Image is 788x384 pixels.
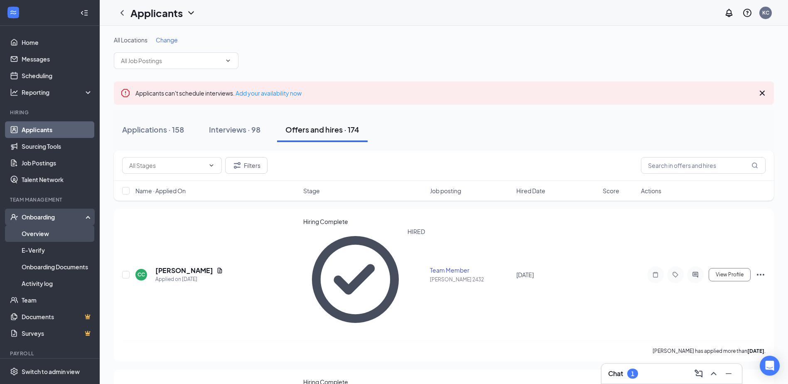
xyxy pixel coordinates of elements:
[232,160,242,170] svg: Filter
[114,36,147,44] span: All Locations
[10,213,18,221] svg: UserCheck
[9,8,17,17] svg: WorkstreamLogo
[709,268,751,281] button: View Profile
[724,369,734,379] svg: Minimize
[707,367,720,380] button: ChevronUp
[209,124,260,135] div: Interviews · 98
[22,225,93,242] a: Overview
[10,196,91,203] div: Team Management
[757,88,767,98] svg: Cross
[22,67,93,84] a: Scheduling
[408,227,425,332] div: HIRED
[430,187,461,195] span: Job posting
[186,8,196,18] svg: ChevronDown
[716,272,744,278] span: View Profile
[155,275,223,283] div: Applied on [DATE]
[22,121,93,138] a: Applicants
[692,367,705,380] button: ComposeMessage
[22,308,93,325] a: DocumentsCrown
[303,227,408,332] svg: CheckmarkCircle
[236,89,302,97] a: Add your availability now
[694,369,704,379] svg: ComposeMessage
[303,187,320,195] span: Stage
[22,325,93,342] a: SurveysCrown
[430,276,511,283] div: [PERSON_NAME] 2432
[10,88,18,96] svg: Analysis
[117,8,127,18] svg: ChevronLeft
[22,138,93,155] a: Sourcing Tools
[129,161,205,170] input: All Stages
[747,348,764,354] b: [DATE]
[690,271,700,278] svg: ActiveChat
[724,8,734,18] svg: Notifications
[641,157,766,174] input: Search in offers and hires
[130,6,183,20] h1: Applicants
[516,271,534,278] span: [DATE]
[22,51,93,67] a: Messages
[722,367,735,380] button: Minimize
[760,356,780,376] div: Open Intercom Messenger
[742,8,752,18] svg: QuestionInfo
[135,89,302,97] span: Applicants can't schedule interviews.
[80,9,88,17] svg: Collapse
[121,56,221,65] input: All Job Postings
[22,155,93,171] a: Job Postings
[10,367,18,376] svg: Settings
[22,258,93,275] a: Onboarding Documents
[762,9,769,16] div: KC
[225,57,231,64] svg: ChevronDown
[430,266,511,274] div: Team Member
[22,292,93,308] a: Team
[631,370,634,377] div: 1
[303,217,425,226] div: Hiring Complete
[603,187,619,195] span: Score
[22,88,93,96] div: Reporting
[22,367,80,376] div: Switch to admin view
[641,187,661,195] span: Actions
[137,271,145,278] div: CC
[285,124,359,135] div: Offers and hires · 174
[122,124,184,135] div: Applications · 158
[670,271,680,278] svg: Tag
[751,162,758,169] svg: MagnifyingGlass
[22,171,93,188] a: Talent Network
[120,88,130,98] svg: Error
[709,369,719,379] svg: ChevronUp
[216,267,223,274] svg: Document
[10,109,91,116] div: Hiring
[653,347,766,354] p: [PERSON_NAME] has applied more than .
[608,369,623,378] h3: Chat
[225,157,268,174] button: Filter Filters
[756,270,766,280] svg: Ellipses
[208,162,215,169] svg: ChevronDown
[156,36,178,44] span: Change
[22,34,93,51] a: Home
[651,271,660,278] svg: Note
[135,187,186,195] span: Name · Applied On
[155,266,213,275] h5: [PERSON_NAME]
[22,242,93,258] a: E-Verify
[22,213,86,221] div: Onboarding
[22,275,93,292] a: Activity log
[10,350,91,357] div: Payroll
[516,187,545,195] span: Hired Date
